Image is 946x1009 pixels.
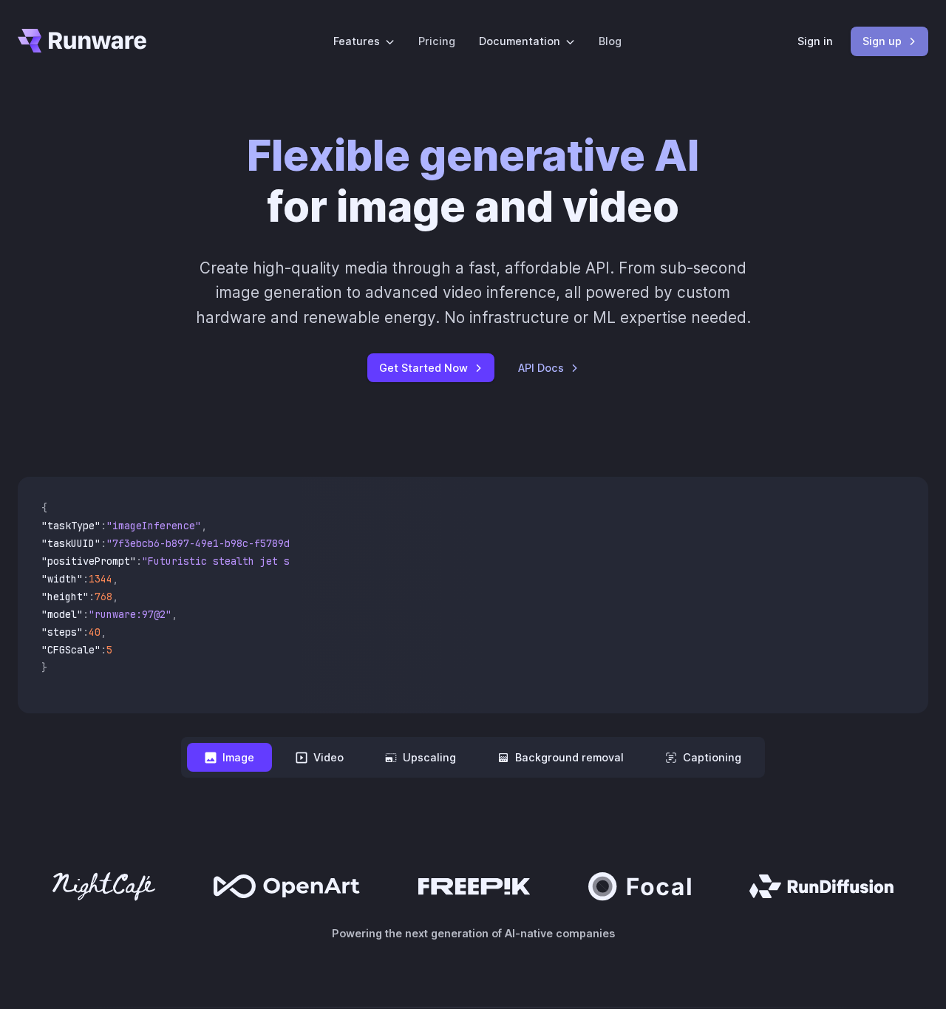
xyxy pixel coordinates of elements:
[136,554,142,568] span: :
[171,608,177,621] span: ,
[418,33,455,50] a: Pricing
[278,743,361,772] button: Video
[101,537,106,550] span: :
[480,743,642,772] button: Background removal
[18,29,146,52] a: Go to /
[101,519,106,532] span: :
[201,519,207,532] span: ,
[101,625,106,639] span: ,
[101,643,106,656] span: :
[41,643,101,656] span: "CFGScale"
[106,643,112,656] span: 5
[182,256,764,330] p: Create high-quality media through a fast, affordable API. From sub-second image generation to adv...
[41,590,89,603] span: "height"
[83,625,89,639] span: :
[851,27,928,55] a: Sign up
[83,608,89,621] span: :
[247,129,699,181] strong: Flexible generative AI
[41,554,136,568] span: "positivePrompt"
[647,743,759,772] button: Captioning
[112,590,118,603] span: ,
[41,501,47,514] span: {
[83,572,89,585] span: :
[41,572,83,585] span: "width"
[518,359,579,376] a: API Docs
[89,590,95,603] span: :
[95,590,112,603] span: 768
[106,519,201,532] span: "imageInference"
[187,743,272,772] button: Image
[41,661,47,674] span: }
[247,130,699,232] h1: for image and video
[41,608,83,621] span: "model"
[367,353,494,382] a: Get Started Now
[599,33,622,50] a: Blog
[367,743,474,772] button: Upscaling
[106,537,331,550] span: "7f3ebcb6-b897-49e1-b98c-f5789d2d40d7"
[479,33,575,50] label: Documentation
[89,625,101,639] span: 40
[112,572,118,585] span: ,
[41,625,83,639] span: "steps"
[41,537,101,550] span: "taskUUID"
[89,572,112,585] span: 1344
[142,554,680,568] span: "Futuristic stealth jet streaking through a neon-lit cityscape with glowing purple exhaust"
[18,925,928,942] p: Powering the next generation of AI-native companies
[41,519,101,532] span: "taskType"
[333,33,395,50] label: Features
[797,33,833,50] a: Sign in
[89,608,171,621] span: "runware:97@2"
